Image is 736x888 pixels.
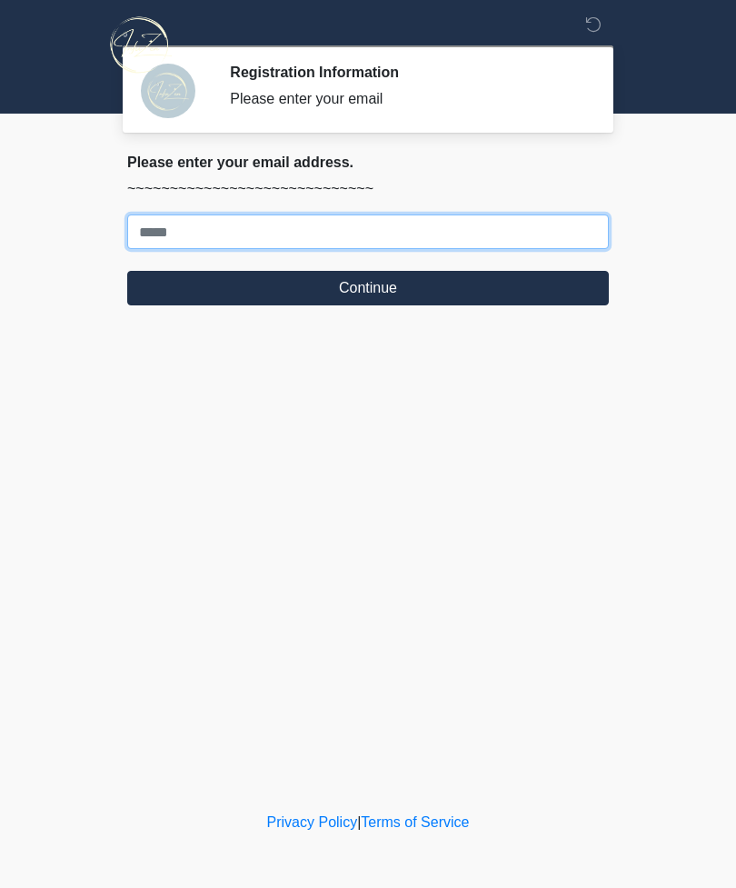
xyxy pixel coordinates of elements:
button: Continue [127,271,609,305]
div: Please enter your email [230,88,582,110]
h2: Please enter your email address. [127,154,609,171]
img: Agent Avatar [141,64,195,118]
a: Terms of Service [361,814,469,830]
img: InfuZen Health Logo [109,14,172,76]
a: | [357,814,361,830]
p: ~~~~~~~~~~~~~~~~~~~~~~~~~~~~~ [127,178,609,200]
a: Privacy Policy [267,814,358,830]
